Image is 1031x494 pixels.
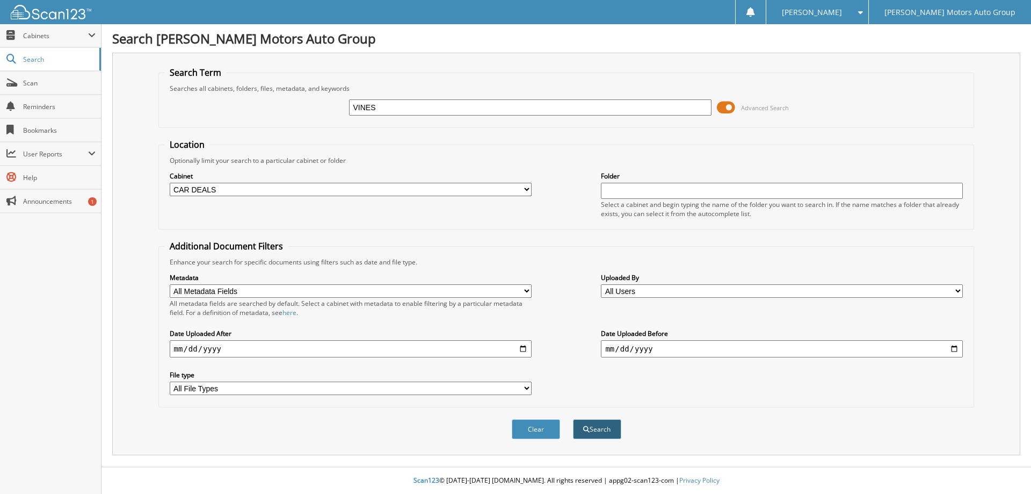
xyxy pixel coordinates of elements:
[512,419,560,439] button: Clear
[170,273,532,282] label: Metadata
[170,299,532,317] div: All metadata fields are searched by default. Select a cabinet with metadata to enable filtering b...
[112,30,1020,47] h1: Search [PERSON_NAME] Motors Auto Group
[164,240,288,252] legend: Additional Document Filters
[23,78,96,88] span: Scan
[164,84,969,93] div: Searches all cabinets, folders, files, metadata, and keywords
[741,104,789,112] span: Advanced Search
[601,273,963,282] label: Uploaded By
[11,5,91,19] img: scan123-logo-white.svg
[23,102,96,111] span: Reminders
[164,156,969,165] div: Optionally limit your search to a particular cabinet or folder
[170,340,532,357] input: start
[573,419,621,439] button: Search
[88,197,97,206] div: 1
[170,329,532,338] label: Date Uploaded After
[601,200,963,218] div: Select a cabinet and begin typing the name of the folder you want to search in. If the name match...
[164,67,227,78] legend: Search Term
[782,9,842,16] span: [PERSON_NAME]
[164,139,210,151] legend: Location
[23,149,88,159] span: User Reports
[601,340,963,357] input: end
[170,370,532,380] label: File type
[601,329,963,338] label: Date Uploaded Before
[23,126,96,135] span: Bookmarks
[170,171,532,181] label: Cabinet
[601,171,963,181] label: Folder
[679,476,720,485] a: Privacy Policy
[23,31,88,40] span: Cabinets
[282,308,296,317] a: here
[101,468,1031,494] div: © [DATE]-[DATE] [DOMAIN_NAME]. All rights reserved | appg02-scan123-com |
[164,257,969,267] div: Enhance your search for specific documents using filters such as date and file type.
[23,173,96,182] span: Help
[413,476,439,485] span: Scan123
[23,197,96,206] span: Announcements
[884,9,1015,16] span: [PERSON_NAME] Motors Auto Group
[23,55,94,64] span: Search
